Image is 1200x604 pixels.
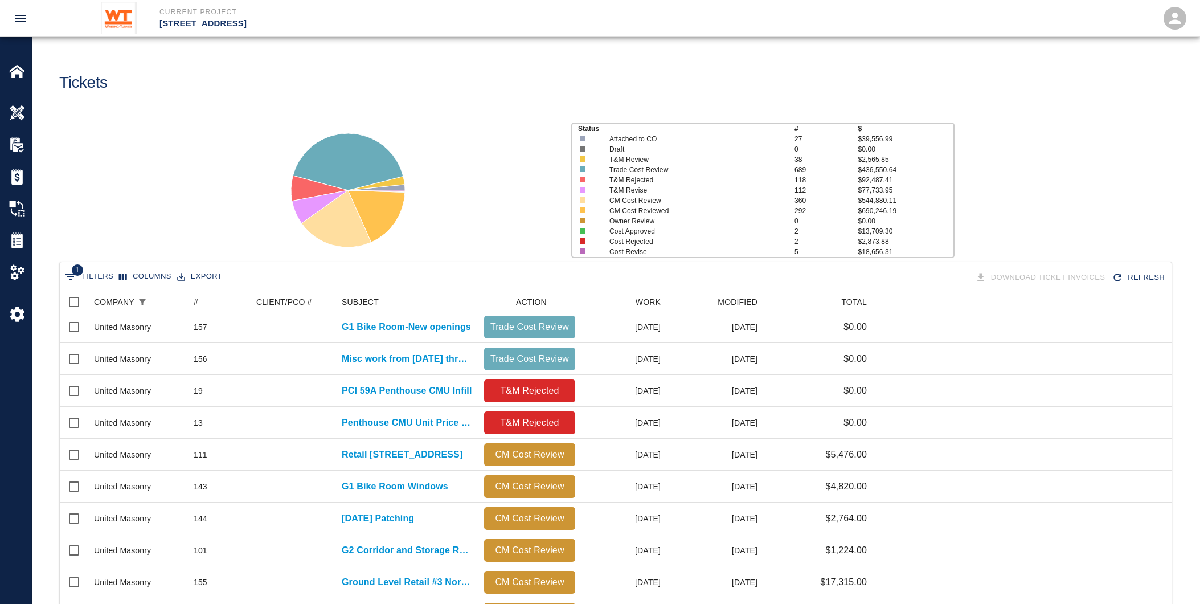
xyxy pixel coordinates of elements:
[858,236,953,247] p: $2,873.88
[666,407,763,439] div: [DATE]
[794,247,858,257] p: 5
[194,545,207,556] div: 101
[342,293,379,311] div: SUBJECT
[794,134,858,144] p: 27
[581,503,666,534] div: [DATE]
[94,577,151,588] div: United Masonry
[94,481,151,492] div: United Masonry
[194,385,203,397] div: 19
[516,293,547,311] div: ACTION
[858,185,953,195] p: $77,733.95
[88,293,188,311] div: COMPANY
[666,503,763,534] div: [DATE]
[858,247,953,257] p: $18,656.31
[256,293,312,311] div: CLIENT/PCO #
[194,293,198,311] div: #
[251,293,336,311] div: CLIENT/PCO #
[609,226,776,236] p: Cost Approved
[609,144,776,154] p: Draft
[794,144,858,154] p: 0
[116,268,174,285] button: Select columns
[825,544,867,557] p: $1,224.00
[342,384,472,398] a: PCI 59A Penthouse CMU Infill
[194,481,207,492] div: 143
[858,165,953,175] p: $436,550.64
[609,216,776,226] p: Owner Review
[159,17,662,30] p: [STREET_ADDRESS]
[194,353,207,365] div: 156
[609,195,776,206] p: CM Cost Review
[843,384,867,398] p: $0.00
[843,416,867,430] p: $0.00
[820,576,867,589] p: $17,315.00
[194,449,207,460] div: 111
[489,512,571,525] p: CM Cost Review
[666,375,763,407] div: [DATE]
[973,268,1110,288] div: Tickets download in groups of 15
[581,439,666,471] div: [DATE]
[94,385,151,397] div: United Masonry
[843,320,867,334] p: $0.00
[342,512,414,525] p: [DATE] Patching
[581,534,666,566] div: [DATE]
[841,293,867,311] div: TOTAL
[858,206,953,216] p: $690,246.19
[609,134,776,144] p: Attached to CO
[858,175,953,185] p: $92,487.41
[794,216,858,226] p: 0
[94,417,151,428] div: United Masonry
[636,293,661,311] div: WORK
[794,195,858,206] p: 360
[581,375,666,407] div: [DATE]
[578,124,794,134] p: Status
[794,236,858,247] p: 2
[858,144,953,154] p: $0.00
[342,480,448,493] a: G1 Bike Room Windows
[159,7,662,17] p: Current Project
[794,185,858,195] p: 112
[843,352,867,366] p: $0.00
[336,293,478,311] div: SUBJECT
[609,154,776,165] p: T&M Review
[609,206,776,216] p: CM Cost Reviewed
[94,513,151,524] div: United Masonry
[609,185,776,195] p: T&M Revise
[342,576,473,589] a: Ground Level Retail #3 North Shaft
[666,343,763,375] div: [DATE]
[581,311,666,343] div: [DATE]
[825,448,867,462] p: $5,476.00
[489,576,571,589] p: CM Cost Review
[59,74,108,92] h1: Tickets
[342,320,471,334] a: G1 Bike Room-New openings
[62,268,116,286] button: Show filters
[194,513,207,524] div: 144
[858,216,953,226] p: $0.00
[794,154,858,165] p: 38
[609,165,776,175] p: Trade Cost Review
[174,268,225,285] button: Export
[1143,549,1200,604] div: Chat Widget
[94,449,151,460] div: United Masonry
[489,416,571,430] p: T&M Rejected
[666,566,763,598] div: [DATE]
[666,439,763,471] div: [DATE]
[94,321,151,333] div: United Masonry
[94,293,134,311] div: COMPANY
[825,512,867,525] p: $2,764.00
[194,577,207,588] div: 155
[666,471,763,503] div: [DATE]
[94,545,151,556] div: United Masonry
[101,2,137,34] img: Whiting-Turner
[609,236,776,247] p: Cost Rejected
[342,544,473,557] a: G2 Corridor and Storage Rooms Patching
[342,416,473,430] a: Penthouse CMU Unit Price Work
[194,321,207,333] div: 157
[858,195,953,206] p: $544,880.11
[1109,268,1169,288] div: Refresh the list
[342,448,462,462] a: Retail [STREET_ADDRESS]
